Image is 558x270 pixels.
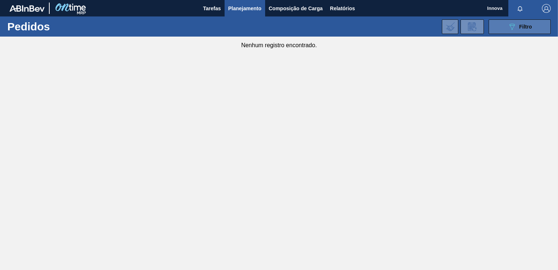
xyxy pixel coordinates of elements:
span: Relatórios [330,4,355,13]
div: Solicitação de Revisão de Pedidos [460,19,484,34]
span: Filtro [519,24,532,30]
h1: Pedidos [7,22,112,31]
span: Tarefas [203,4,221,13]
button: Notificações [508,3,532,14]
img: Logout [542,4,551,13]
span: Planejamento [228,4,261,13]
span: Composição de Carga [269,4,323,13]
img: TNhmsLtSVTkK8tSr43FrP2fwEKptu5GPRR3wAAAABJRU5ErkJggg== [9,5,45,12]
button: Filtro [489,19,551,34]
div: Importar Negociações dos Pedidos [442,19,458,34]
